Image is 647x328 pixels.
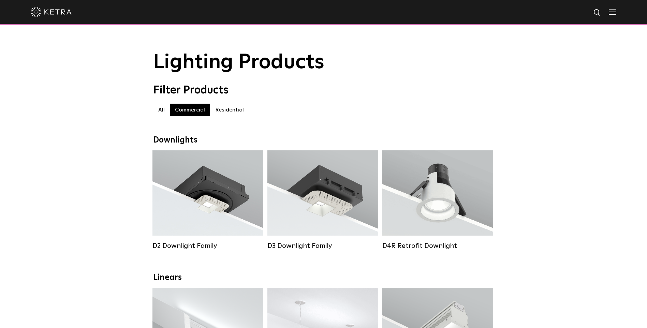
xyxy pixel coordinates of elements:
div: D3 Downlight Family [267,242,378,250]
span: Lighting Products [153,52,324,73]
div: Filter Products [153,84,494,97]
label: All [153,104,170,116]
a: D3 Downlight Family Lumen Output:700 / 900 / 1100Colors:White / Black / Silver / Bronze / Paintab... [267,150,378,250]
div: Downlights [153,135,494,145]
div: D2 Downlight Family [152,242,263,250]
div: D4R Retrofit Downlight [382,242,493,250]
label: Residential [210,104,249,116]
img: search icon [593,9,602,17]
a: D2 Downlight Family Lumen Output:1200Colors:White / Black / Gloss Black / Silver / Bronze / Silve... [152,150,263,250]
img: Hamburger%20Nav.svg [609,9,616,15]
label: Commercial [170,104,210,116]
img: ketra-logo-2019-white [31,7,72,17]
div: Linears [153,273,494,283]
a: D4R Retrofit Downlight Lumen Output:800Colors:White / BlackBeam Angles:15° / 25° / 40° / 60°Watta... [382,150,493,250]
